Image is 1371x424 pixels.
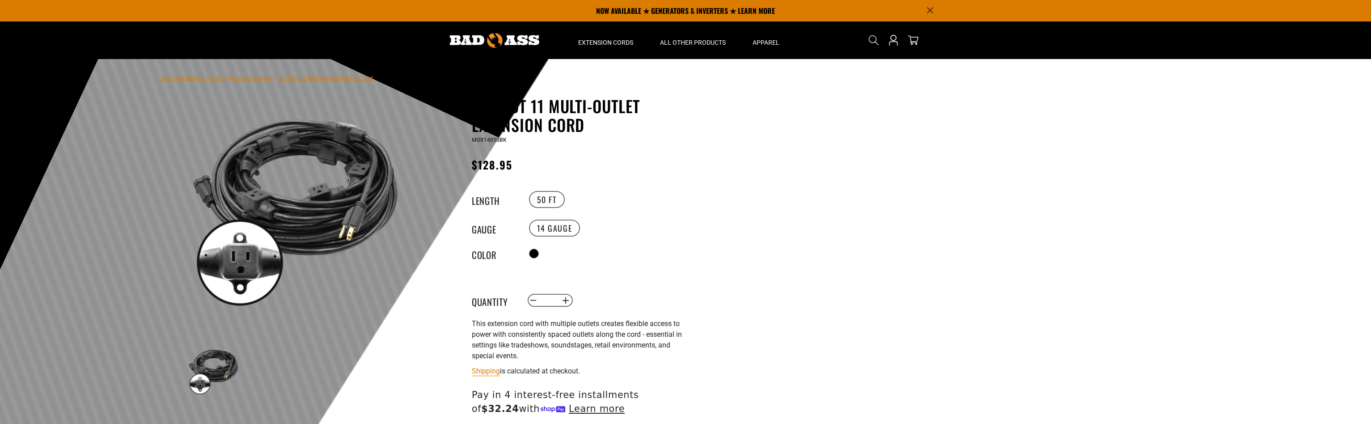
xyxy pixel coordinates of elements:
[867,33,881,47] summary: Search
[472,367,500,375] a: Shipping
[223,75,225,81] span: ›
[276,75,278,81] span: ›
[472,365,691,377] div: is calculated at checkout.
[472,194,516,205] legend: Length
[565,21,647,59] summary: Extension Cords
[660,38,726,47] span: All Other Products
[187,344,239,396] img: black
[187,98,403,314] img: black
[161,75,221,81] a: Bad Ass Extension Cords
[227,75,274,81] a: Return to Collection
[450,33,539,48] img: Bad Ass Extension Cords
[472,222,516,234] legend: Gauge
[472,157,513,173] span: $128.95
[161,72,373,83] nav: breadcrumbs
[753,38,779,47] span: Apparel
[472,137,507,143] span: MOX14050BK
[529,191,565,208] label: 50 FT
[578,38,633,47] span: Extension Cords
[472,319,682,360] span: This extension cord with multiple outlets creates flexible access to power with consistently spac...
[279,75,373,81] span: 52 Foot 11 Multi-Outlet Extension Cord
[739,21,793,59] summary: Apparel
[647,21,739,59] summary: All Other Products
[472,97,691,134] h1: 52 Foot 11 Multi-Outlet Extension Cord
[472,248,516,259] legend: Color
[529,220,580,237] label: 14 Gauge
[472,295,516,306] label: Quantity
